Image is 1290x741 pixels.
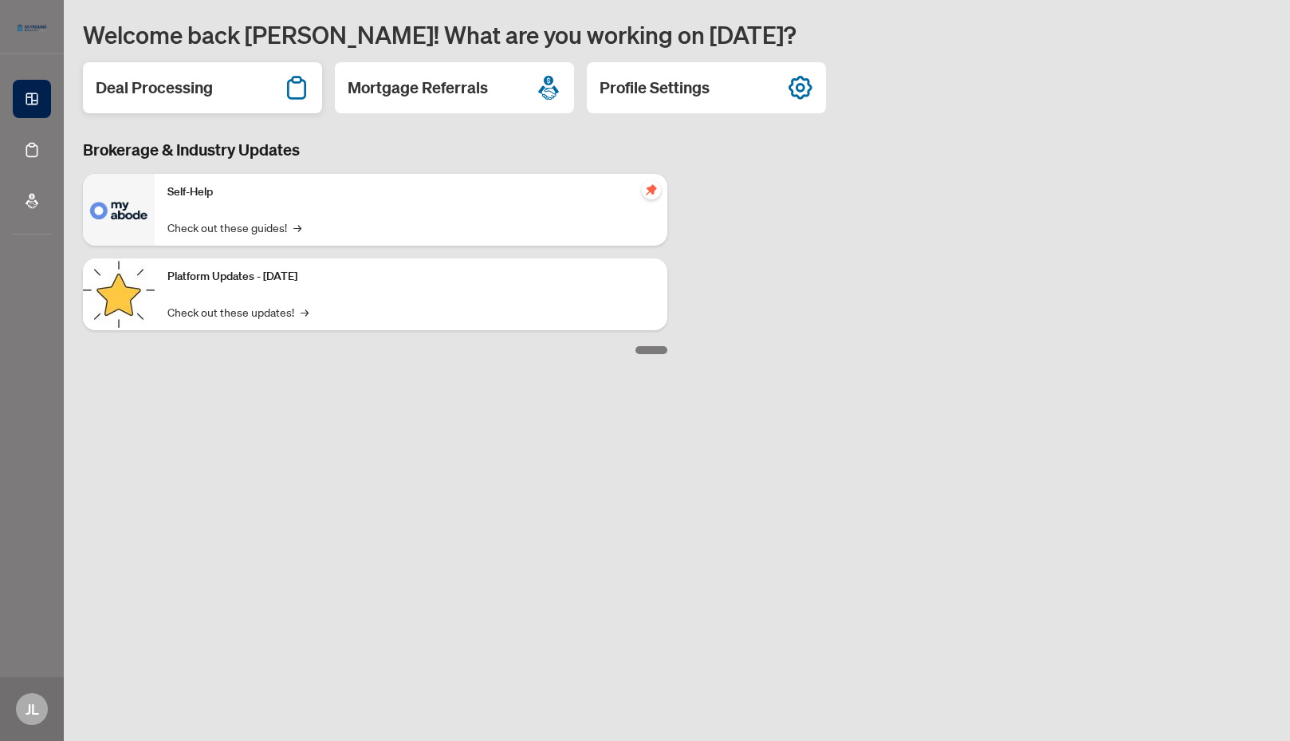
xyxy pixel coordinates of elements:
[167,183,655,201] p: Self-Help
[167,268,655,286] p: Platform Updates - [DATE]
[83,139,667,161] h3: Brokerage & Industry Updates
[600,77,710,99] h2: Profile Settings
[1226,685,1274,733] button: Open asap
[26,698,39,720] span: JL
[348,77,488,99] h2: Mortgage Referrals
[96,77,213,99] h2: Deal Processing
[13,20,51,36] img: logo
[293,219,301,236] span: →
[83,19,1271,49] h1: Welcome back [PERSON_NAME]! What are you working on [DATE]?
[167,219,301,236] a: Check out these guides!→
[83,258,155,330] img: Platform Updates - September 16, 2025
[83,174,155,246] img: Self-Help
[301,303,309,321] span: →
[642,180,661,199] span: pushpin
[167,303,309,321] a: Check out these updates!→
